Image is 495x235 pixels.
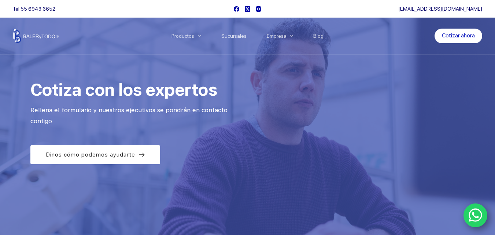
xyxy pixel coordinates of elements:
[256,6,261,12] a: Instagram
[46,150,135,159] span: Dinos cómo podemos ayudarte
[435,29,482,43] a: Cotizar ahora
[30,106,229,125] span: Rellena el formulario y nuestros ejecutivos se pondrán en contacto contigo
[161,18,334,54] nav: Menu Principal
[245,6,250,12] a: X (Twitter)
[13,29,59,43] img: Balerytodo
[30,145,160,164] a: Dinos cómo podemos ayudarte
[13,6,55,12] span: Tel.
[234,6,239,12] a: Facebook
[463,203,488,228] a: WhatsApp
[21,6,55,12] a: 55 6943 6652
[398,6,482,12] a: [EMAIL_ADDRESS][DOMAIN_NAME]
[30,80,217,100] span: Cotiza con los expertos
